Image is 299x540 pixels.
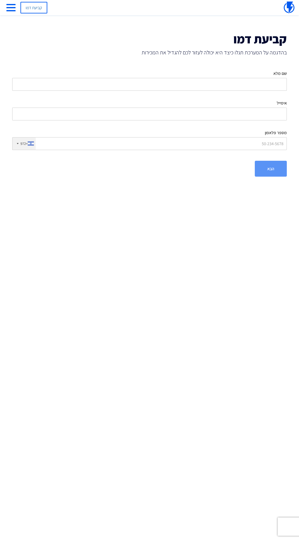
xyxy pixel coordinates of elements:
[273,70,287,76] label: שם מלא
[20,141,28,146] div: +972
[255,161,287,177] button: הבא
[12,137,287,150] input: 50-234-5678
[265,130,287,136] label: מספר פלאפון
[20,2,47,13] a: קביעת דמו
[13,138,36,150] div: Israel (‫ישראל‬‎): +972
[12,32,287,46] h1: קביעת דמו
[12,49,287,57] span: בהדגמה על המערכת תגלו כיצד היא יכולה לעזור לכם להגדיל את המכירות
[277,100,287,106] label: אימייל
